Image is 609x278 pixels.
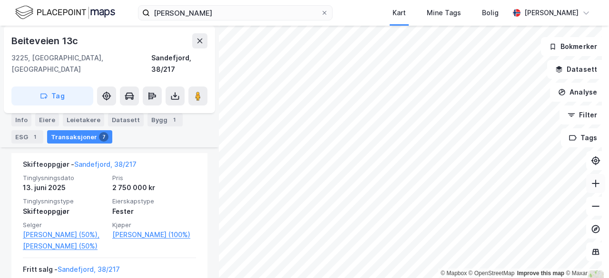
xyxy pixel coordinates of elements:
[550,83,605,102] button: Analyse
[469,270,515,277] a: OpenStreetMap
[112,206,196,217] div: Fester
[441,270,467,277] a: Mapbox
[15,4,115,21] img: logo.f888ab2527a4732fd821a326f86c7f29.svg
[151,52,207,75] div: Sandefjord, 38/217
[23,182,107,193] div: 13. juni 2025
[541,37,605,56] button: Bokmerker
[35,113,59,126] div: Eiere
[47,130,112,144] div: Transaksjoner
[11,33,80,48] div: Beiteveien 13c
[23,229,107,240] a: [PERSON_NAME] (50%),
[561,232,609,278] iframe: Chat Widget
[58,265,120,273] a: Sandefjord, 38/217
[23,221,107,229] span: Selger
[482,7,499,19] div: Bolig
[393,7,406,19] div: Kart
[23,206,107,217] div: Skifteoppgjør
[23,174,107,182] span: Tinglysningsdato
[108,113,144,126] div: Datasett
[30,132,39,142] div: 1
[561,232,609,278] div: Kontrollprogram for chat
[547,60,605,79] button: Datasett
[112,174,196,182] span: Pris
[112,197,196,205] span: Eierskapstype
[74,160,137,168] a: Sandefjord, 38/217
[560,105,605,125] button: Filter
[99,132,108,142] div: 7
[517,270,564,277] a: Improve this map
[147,113,183,126] div: Bygg
[11,113,31,126] div: Info
[23,197,107,205] span: Tinglysningstype
[63,113,104,126] div: Leietakere
[112,229,196,240] a: [PERSON_NAME] (100%)
[11,52,151,75] div: 3225, [GEOGRAPHIC_DATA], [GEOGRAPHIC_DATA]
[169,115,179,125] div: 1
[150,6,321,20] input: Søk på adresse, matrikkel, gårdeiere, leietakere eller personer
[561,128,605,147] button: Tags
[23,240,107,252] a: [PERSON_NAME] (50%)
[23,159,137,174] div: Skifteoppgjør -
[112,182,196,193] div: 2 750 000 kr
[11,86,93,105] button: Tag
[427,7,461,19] div: Mine Tags
[11,130,43,144] div: ESG
[524,7,579,19] div: [PERSON_NAME]
[112,221,196,229] span: Kjøper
